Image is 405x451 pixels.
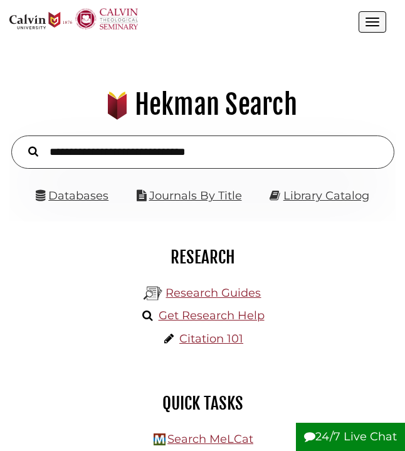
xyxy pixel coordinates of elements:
button: Open the menu [359,11,386,33]
button: Search [22,143,45,159]
a: Search MeLCat [167,432,253,446]
a: Research Guides [166,286,261,300]
a: Get Research Help [159,309,265,322]
img: Calvin Theological Seminary [75,8,138,29]
h2: Quick Tasks [19,393,386,414]
a: Journals By Title [149,189,242,203]
img: Hekman Library Logo [144,284,162,303]
h2: Research [19,247,386,268]
i: Search [28,146,38,157]
a: Citation 101 [179,332,243,346]
a: Library Catalog [283,189,369,203]
a: Databases [36,189,108,203]
h1: Hekman Search [16,88,390,122]
img: Hekman Library Logo [154,433,166,445]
